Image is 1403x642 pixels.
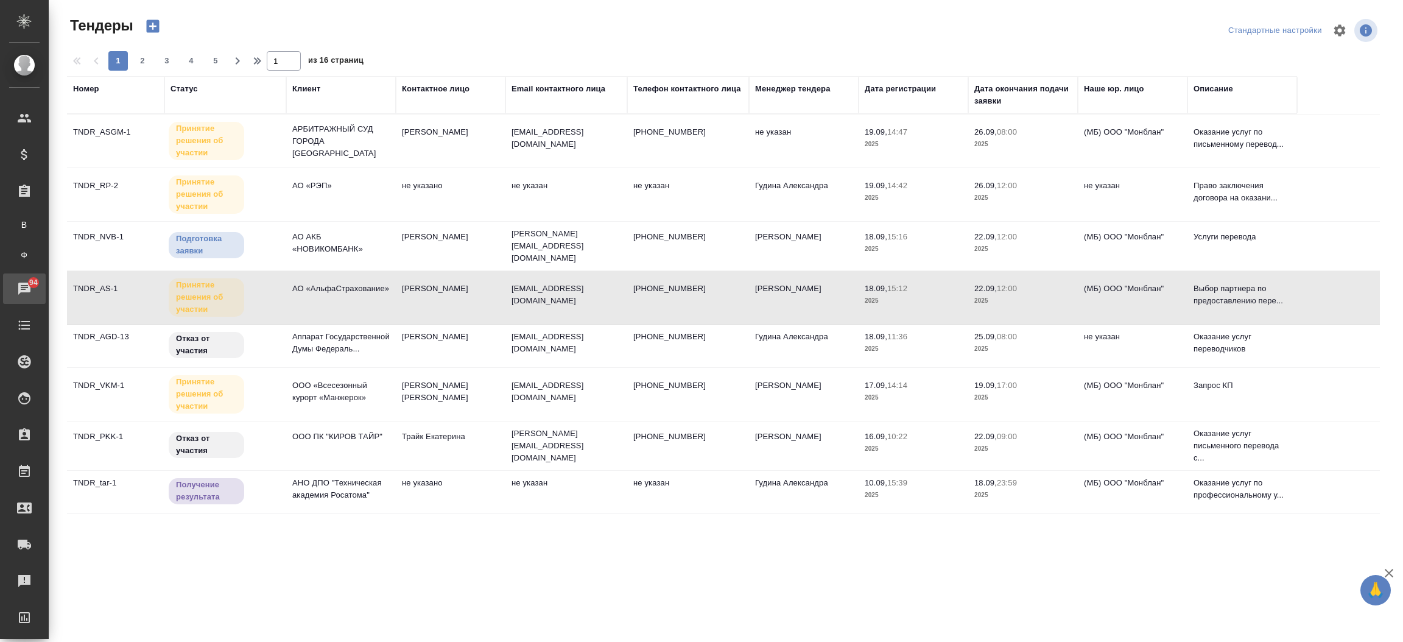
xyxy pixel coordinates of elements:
[1194,283,1291,307] p: Выбор партнера по предоставлению пере...
[9,243,40,267] a: Ф
[67,425,164,467] td: TNDR_PKK-1
[997,127,1017,136] p: 08:00
[865,489,962,501] p: 2025
[176,233,237,257] p: Подготовка заявки
[157,51,177,71] button: 3
[974,83,1072,107] div: Дата окончания подачи заявки
[15,249,33,261] span: Ф
[67,120,164,163] td: TNDR_ASGM-1
[974,489,1072,501] p: 2025
[749,225,859,267] td: [PERSON_NAME]
[292,123,390,160] p: АРБИТРАЖНЫЙ СУД ГОРОДА [GEOGRAPHIC_DATA]
[292,379,390,404] p: ООО «Всесезонный курорт «Манжерок»
[997,432,1017,441] p: 09:00
[997,181,1017,190] p: 12:00
[974,381,997,390] p: 19.09,
[15,219,33,231] span: В
[396,225,505,267] td: [PERSON_NAME]
[749,471,859,513] td: Гудина Александра
[749,174,859,216] td: Гудина Александра
[627,120,749,163] td: [PHONE_NUMBER]
[749,373,859,416] td: [PERSON_NAME]
[1084,431,1181,443] p: (МБ) ООО "Монблан"
[1084,126,1181,138] p: (МБ) ООО "Монблан"
[396,425,505,467] td: Трайк Екатерина
[974,181,997,190] p: 26.09,
[749,425,859,467] td: [PERSON_NAME]
[755,83,831,95] div: Менеджер тендера
[627,325,749,367] td: [PHONE_NUMBER]
[887,181,907,190] p: 14:42
[974,232,997,241] p: 22.09,
[627,225,749,267] td: [PHONE_NUMBER]
[73,83,99,95] div: Номер
[67,325,164,367] td: TNDR_AGD-13
[887,381,907,390] p: 14:14
[505,174,627,216] td: не указан
[997,381,1017,390] p: 17:00
[67,225,164,267] td: TNDR_NVB-1
[887,432,907,441] p: 10:22
[3,273,46,304] a: 94
[1194,331,1291,355] p: Оказание услуг переводчиков
[887,127,907,136] p: 14:47
[505,471,627,513] td: не указан
[1084,283,1181,295] p: (МБ) ООО "Монблан"
[974,332,997,341] p: 25.09,
[865,83,936,95] div: Дата регистрации
[181,55,201,67] span: 4
[974,192,1072,204] p: 2025
[292,231,390,255] p: АО АКБ «НОВИКОМБАНК»
[749,277,859,319] td: [PERSON_NAME]
[865,343,962,355] p: 2025
[1084,231,1181,243] p: (МБ) ООО "Монблан"
[292,431,390,443] p: ООО ПК "КИРОВ ТАЙР"
[974,432,997,441] p: 22.09,
[1194,83,1233,95] div: Описание
[292,180,390,192] p: АО «РЭП»
[176,432,237,457] p: Отказ от участия
[176,176,237,213] p: Принятие решения об участии
[1084,180,1181,192] p: не указан
[633,83,741,95] div: Телефон контактного лица
[396,471,505,513] td: не указано
[865,381,887,390] p: 17.09,
[1325,16,1354,45] span: Настроить таблицу
[1194,126,1291,150] p: Оказание услуг по письменному перевод...
[865,181,887,190] p: 19.09,
[308,53,364,71] span: из 16 страниц
[292,331,390,355] p: Аппарат Государственной Думы Федераль...
[1354,19,1380,42] span: Посмотреть информацию
[865,432,887,441] p: 16.09,
[1194,428,1291,464] p: Оказание услуг письменного перевода с...
[67,373,164,416] td: TNDR_VKM-1
[974,138,1072,150] p: 2025
[9,213,40,237] a: В
[887,232,907,241] p: 15:16
[67,174,164,216] td: TNDR_RP-2
[749,120,859,163] td: не указан
[1194,379,1291,392] p: Запрос КП
[974,478,997,487] p: 18.09,
[974,127,997,136] p: 26.09,
[974,443,1072,455] p: 2025
[974,392,1072,404] p: 2025
[67,471,164,513] td: TNDR_tar-1
[997,284,1017,293] p: 12:00
[181,51,201,71] button: 4
[396,277,505,319] td: [PERSON_NAME]
[749,325,859,367] td: Гудина Александра
[292,283,390,295] p: АО «АльфаСтрахование»
[176,376,237,412] p: Принятие решения об участии
[974,243,1072,255] p: 2025
[138,16,167,37] button: Создать
[627,174,749,216] td: не указан
[402,83,469,95] div: Контактное лицо
[396,174,505,216] td: не указано
[887,478,907,487] p: 15:39
[887,284,907,293] p: 15:12
[1084,83,1144,95] div: Наше юр. лицо
[505,325,627,367] td: [EMAIL_ADDRESS][DOMAIN_NAME]
[22,277,45,289] span: 94
[133,51,152,71] button: 2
